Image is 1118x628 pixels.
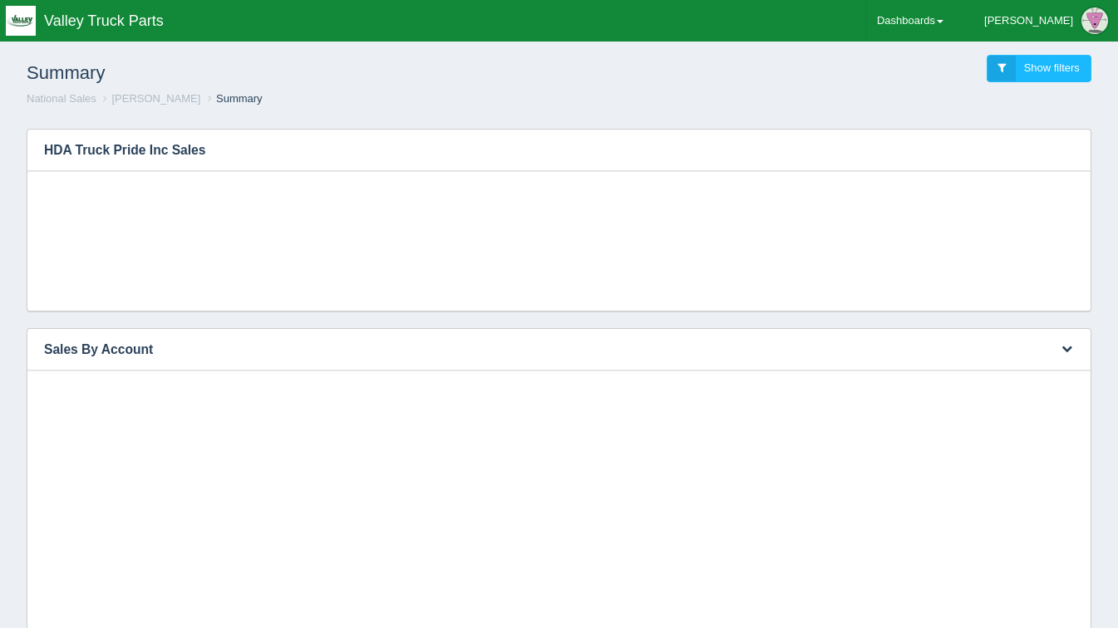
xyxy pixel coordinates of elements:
[987,55,1091,82] a: Show filters
[204,91,263,107] li: Summary
[27,55,559,91] h1: Summary
[27,92,96,105] a: National Sales
[6,6,36,36] img: q1blfpkbivjhsugxdrfq.png
[27,329,1040,370] h3: Sales By Account
[984,4,1073,37] div: [PERSON_NAME]
[27,130,1066,171] h3: HDA Truck Pride Inc Sales
[44,12,164,29] span: Valley Truck Parts
[1081,7,1108,34] img: Profile Picture
[111,92,200,105] a: [PERSON_NAME]
[1024,61,1080,74] span: Show filters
